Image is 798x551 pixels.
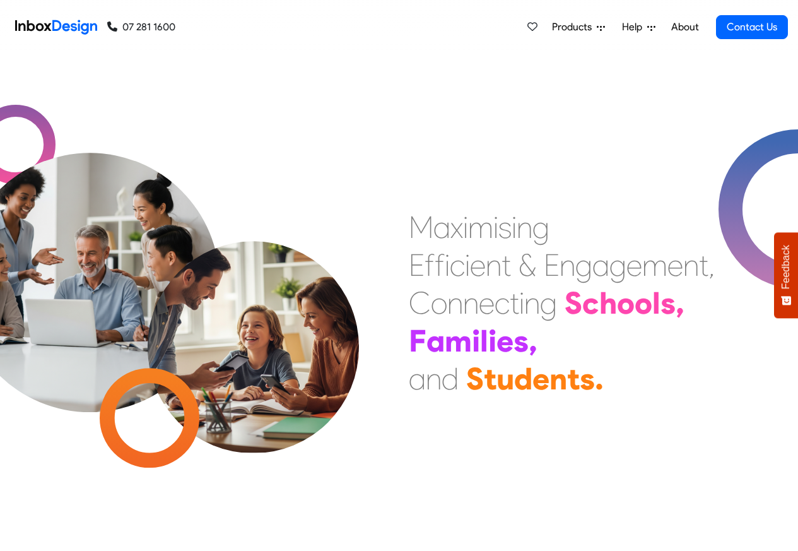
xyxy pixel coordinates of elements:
div: S [565,284,582,322]
a: Contact Us [716,15,788,39]
a: Help [617,15,660,40]
div: g [540,284,557,322]
a: About [667,15,702,40]
div: m [468,208,493,246]
div: n [463,284,479,322]
div: d [442,360,459,398]
div: t [699,246,708,284]
div: E [409,246,425,284]
div: e [479,284,495,322]
div: S [466,360,484,398]
div: i [519,284,524,322]
div: i [445,246,450,284]
div: c [582,284,599,322]
a: 07 281 1600 [107,20,175,35]
span: Help [622,20,647,35]
div: e [532,360,549,398]
div: n [517,208,532,246]
div: , [708,246,715,284]
div: x [450,208,463,246]
div: Maximising Efficient & Engagement, Connecting Schools, Families, and Students. [409,208,715,398]
div: n [549,360,567,398]
div: g [532,208,549,246]
div: i [488,322,496,360]
div: t [567,360,580,398]
a: Products [547,15,610,40]
div: i [472,322,480,360]
div: n [486,246,502,284]
div: s [498,208,512,246]
div: t [510,284,519,322]
div: m [642,246,667,284]
div: e [626,246,642,284]
div: t [484,360,496,398]
div: o [431,284,447,322]
div: e [470,246,486,284]
div: g [575,246,592,284]
div: m [445,322,472,360]
div: f [435,246,445,284]
div: n [447,284,463,322]
div: e [667,246,683,284]
div: a [433,208,450,246]
div: l [480,322,488,360]
div: n [524,284,540,322]
span: Feedback [780,245,792,289]
div: i [493,208,498,246]
div: & [519,246,536,284]
img: parents_with_child.png [121,189,385,453]
div: i [465,246,470,284]
div: M [409,208,433,246]
div: i [463,208,468,246]
div: c [450,246,465,284]
div: c [495,284,510,322]
div: u [496,360,514,398]
div: s [580,360,595,398]
div: E [544,246,560,284]
div: o [635,284,652,322]
div: h [599,284,617,322]
span: Products [552,20,597,35]
div: , [676,284,684,322]
div: l [652,284,660,322]
div: a [409,360,426,398]
button: Feedback - Show survey [774,232,798,318]
div: . [595,360,604,398]
div: n [683,246,699,284]
div: i [512,208,517,246]
div: o [617,284,635,322]
div: F [409,322,426,360]
div: t [502,246,511,284]
div: g [609,246,626,284]
div: n [426,360,442,398]
div: a [592,246,609,284]
div: d [514,360,532,398]
div: C [409,284,431,322]
div: f [425,246,435,284]
div: n [560,246,575,284]
div: a [426,322,445,360]
div: s [660,284,676,322]
div: e [496,322,513,360]
div: s [513,322,529,360]
div: , [529,322,537,360]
